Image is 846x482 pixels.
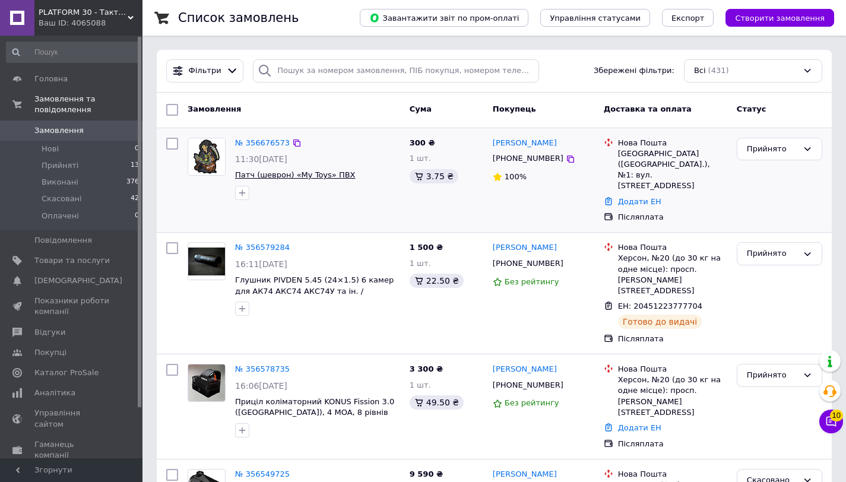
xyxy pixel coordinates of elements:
[410,104,432,113] span: Cума
[126,177,139,188] span: 376
[618,423,661,432] a: Додати ЕН
[235,243,290,252] a: № 356579284
[188,364,226,402] a: Фото товару
[188,138,226,176] a: Фото товару
[714,13,834,22] a: Створити замовлення
[34,388,75,398] span: Аналітика
[618,253,727,296] div: Херсон, №20 (до 30 кг на одне місце): просп. [PERSON_NAME][STREET_ADDRESS]
[505,398,559,407] span: Без рейтингу
[410,138,435,147] span: 300 ₴
[34,408,110,429] span: Управління сайтом
[42,160,78,171] span: Прийняті
[604,104,692,113] span: Доставка та оплата
[493,380,563,389] span: [PHONE_NUMBER]
[493,469,557,480] a: [PERSON_NAME]
[235,397,394,439] a: Приціл коліматорний KONUS Fission 3.0 ([GEOGRAPHIC_DATA]), 4 MOA, 8 рівнів інтенсивності, кріплен...
[618,439,727,449] div: Післяплата
[34,327,65,338] span: Відгуки
[410,169,458,183] div: 3.75 ₴
[131,160,139,171] span: 13
[618,375,727,418] div: Херсон, №20 (до 30 кг на одне місце): просп. [PERSON_NAME][STREET_ADDRESS]
[34,235,92,246] span: Повідомлення
[410,154,431,163] span: 1 шт.
[34,439,110,461] span: Гаманець компанії
[618,242,727,253] div: Нова Пошта
[34,275,122,286] span: [DEMOGRAPHIC_DATA]
[369,12,519,23] span: Завантажити звіт по пром-оплаті
[594,65,674,77] span: Збережені фільтри:
[188,138,225,175] img: Фото товару
[253,59,539,83] input: Пошук за номером замовлення, ПІБ покупця, номером телефону, Email, номером накладної
[747,143,798,156] div: Прийнято
[188,242,226,280] a: Фото товару
[235,364,290,373] a: № 356578735
[725,9,834,27] button: Створити замовлення
[135,144,139,154] span: 0
[235,154,287,164] span: 11:30[DATE]
[618,334,727,344] div: Післяплата
[410,380,431,389] span: 1 шт.
[618,197,661,206] a: Додати ЕН
[493,154,563,163] span: [PHONE_NUMBER]
[410,259,431,268] span: 1 шт.
[34,94,142,115] span: Замовлення та повідомлення
[42,211,79,221] span: Оплачені
[34,347,66,358] span: Покупці
[540,9,650,27] button: Управління статусами
[618,148,727,192] div: [GEOGRAPHIC_DATA] ([GEOGRAPHIC_DATA].), №1: вул. [STREET_ADDRESS]
[618,138,727,148] div: Нова Пошта
[618,315,702,329] div: Готово до видачі
[6,42,140,63] input: Пошук
[42,194,82,204] span: Скасовані
[747,369,798,382] div: Прийнято
[493,364,557,375] a: [PERSON_NAME]
[671,14,705,23] span: Експорт
[410,364,443,373] span: 3 300 ₴
[188,248,225,275] img: Фото товару
[662,9,714,27] button: Експорт
[135,211,139,221] span: 0
[360,9,528,27] button: Завантажити звіт по пром-оплаті
[178,11,299,25] h1: Список замовлень
[493,104,536,113] span: Покупець
[235,275,394,306] a: Глушник PIVDEN 5.45 (24×1.5) 6 камер для АК74 АКС74 АКС74У та ін. / Саундмодератор
[34,74,68,84] span: Головна
[39,18,142,28] div: Ваш ID: 4065088
[493,242,557,253] a: [PERSON_NAME]
[39,7,128,18] span: PLATFORM 30 - Тактичні аксесуари та тюнінг нового покоління
[189,65,221,77] span: Фільтри
[410,243,443,252] span: 1 500 ₴
[188,364,225,401] img: Фото товару
[819,410,843,433] button: Чат з покупцем10
[235,381,287,391] span: 16:06[DATE]
[618,469,727,480] div: Нова Пошта
[747,248,798,260] div: Прийнято
[830,407,843,419] span: 10
[131,194,139,204] span: 42
[235,138,290,147] a: № 356676573
[550,14,641,23] span: Управління статусами
[505,172,527,181] span: 100%
[410,274,464,288] div: 22.50 ₴
[694,65,706,77] span: Всі
[410,470,443,478] span: 9 590 ₴
[188,104,241,113] span: Замовлення
[34,255,110,266] span: Товари та послуги
[34,296,110,317] span: Показники роботи компанії
[235,470,290,478] a: № 356549725
[505,277,559,286] span: Без рейтингу
[42,177,78,188] span: Виконані
[737,104,766,113] span: Статус
[618,212,727,223] div: Післяплата
[618,364,727,375] div: Нова Пошта
[493,138,557,149] a: [PERSON_NAME]
[735,14,825,23] span: Створити замовлення
[235,259,287,269] span: 16:11[DATE]
[493,259,563,268] span: [PHONE_NUMBER]
[235,170,356,179] a: Патч (шеврон) «My Toys» ПВХ
[410,395,464,410] div: 49.50 ₴
[618,302,702,310] span: ЕН: 20451223777704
